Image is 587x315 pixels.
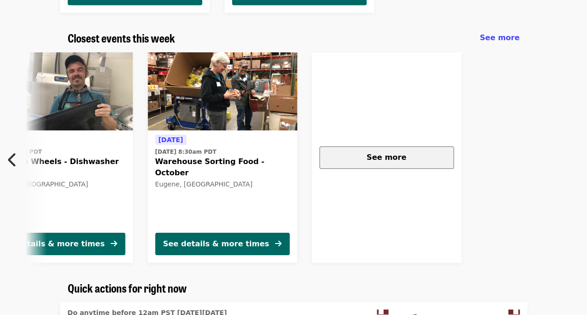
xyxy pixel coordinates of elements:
button: See more [319,146,454,169]
span: [DATE] [158,136,183,143]
a: See more [312,52,461,263]
i: arrow-right icon [111,239,117,248]
time: [DATE] 8:30am PDT [155,148,216,156]
button: See details & more times [155,233,290,255]
span: Warehouse Sorting Food - October [155,156,290,179]
span: Closest events this week [68,29,175,46]
div: See details & more times [163,238,269,250]
i: arrow-right icon [275,239,282,248]
a: Closest events this week [68,31,175,45]
span: See more [367,153,406,162]
a: See details for "Warehouse Sorting Food - October" [148,52,297,263]
span: Quick actions for right now [68,279,187,296]
div: Eugene, [GEOGRAPHIC_DATA] [155,180,290,188]
span: See more [480,33,519,42]
i: chevron-left icon [8,151,17,169]
div: Closest events this week [60,31,527,45]
img: Warehouse Sorting Food - October organized by FOOD For Lane County [148,52,297,131]
a: See more [480,32,519,43]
